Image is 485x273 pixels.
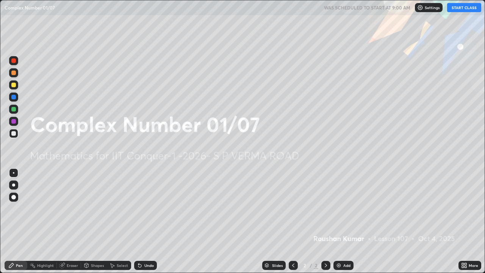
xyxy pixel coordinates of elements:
[314,262,318,269] div: 2
[117,264,128,267] div: Select
[67,264,78,267] div: Eraser
[425,6,440,9] p: Settings
[301,263,308,268] div: 2
[417,5,423,11] img: class-settings-icons
[343,264,350,267] div: Add
[336,262,342,268] img: add-slide-button
[144,264,154,267] div: Undo
[469,264,478,267] div: More
[16,264,23,267] div: Pen
[91,264,104,267] div: Shapes
[272,264,283,267] div: Slides
[37,264,54,267] div: Highlight
[324,4,410,11] h5: WAS SCHEDULED TO START AT 9:00 AM
[447,3,481,12] button: START CLASS
[5,5,55,11] p: Complex Number 01/07
[310,263,312,268] div: /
